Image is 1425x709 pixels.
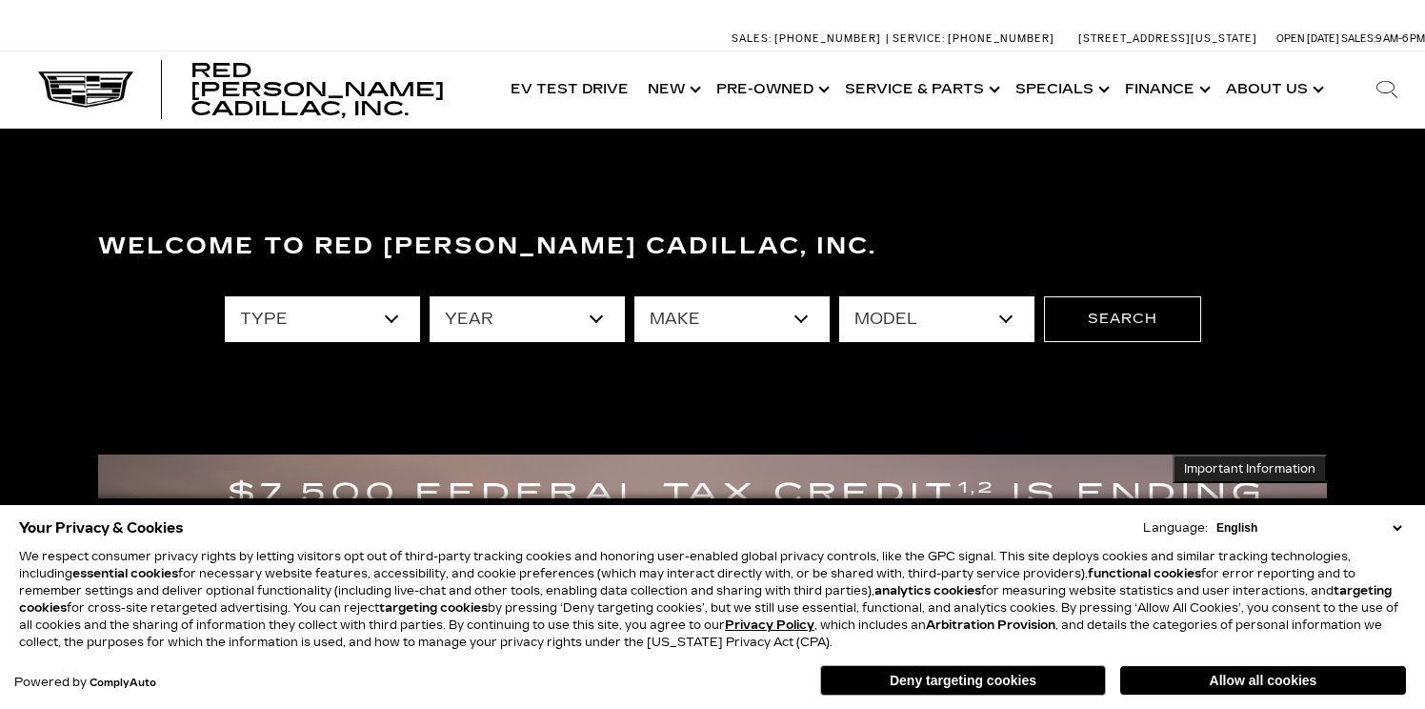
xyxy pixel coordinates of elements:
[926,618,1055,632] strong: Arbitration Provision
[1143,522,1208,534] div: Language:
[38,71,133,108] img: Cadillac Dark Logo with Cadillac White Text
[191,61,482,118] a: Red [PERSON_NAME] Cadillac, Inc.
[19,515,184,541] span: Your Privacy & Cookies
[948,32,1054,45] span: [PHONE_NUMBER]
[634,296,830,342] select: Filter by make
[1120,666,1406,695] button: Allow all cookies
[1216,51,1330,128] a: About Us
[732,32,772,45] span: Sales:
[98,228,1327,266] h3: Welcome to Red [PERSON_NAME] Cadillac, Inc.
[1088,567,1201,580] strong: functional cookies
[725,618,814,632] a: Privacy Policy
[72,567,178,580] strong: essential cookies
[1212,519,1406,537] select: Language Select
[839,296,1034,342] select: Filter by model
[191,59,445,120] span: Red [PERSON_NAME] Cadillac, Inc.
[1375,32,1425,45] span: 9 AM-6 PM
[886,33,1059,44] a: Service: [PHONE_NUMBER]
[638,51,707,128] a: New
[379,601,488,615] strong: targeting cookies
[1115,51,1216,128] a: Finance
[1341,32,1375,45] span: Sales:
[1276,32,1339,45] span: Open [DATE]
[1044,296,1201,342] button: Search
[1006,51,1115,128] a: Specials
[225,296,420,342] select: Filter by type
[1184,461,1315,476] span: Important Information
[893,32,945,45] span: Service:
[707,51,835,128] a: Pre-Owned
[774,32,881,45] span: [PHONE_NUMBER]
[19,548,1406,651] p: We respect consumer privacy rights by letting visitors opt out of third-party tracking cookies an...
[14,677,156,689] div: Powered by
[90,678,156,689] a: ComplyAuto
[874,584,981,598] strong: analytics cookies
[1173,455,1327,483] button: Important Information
[430,296,625,342] select: Filter by year
[501,51,638,128] a: EV Test Drive
[835,51,1006,128] a: Service & Parts
[820,665,1106,696] button: Deny targeting cookies
[1078,32,1257,45] a: [STREET_ADDRESS][US_STATE]
[732,33,886,44] a: Sales: [PHONE_NUMBER]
